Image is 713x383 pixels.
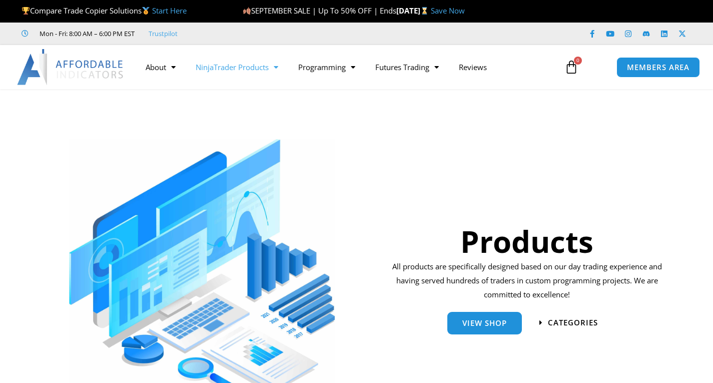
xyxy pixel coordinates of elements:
a: Start Here [152,6,187,16]
p: All products are specifically designed based on our day trading experience and having served hund... [389,260,665,302]
img: 🥇 [142,7,150,15]
a: Save Now [431,6,465,16]
span: MEMBERS AREA [627,64,689,71]
span: Compare Trade Copier Solutions [22,6,187,16]
a: MEMBERS AREA [616,57,700,78]
a: Reviews [449,56,497,79]
a: View Shop [447,312,522,334]
span: View Shop [462,319,507,327]
a: NinjaTrader Products [186,56,288,79]
nav: Menu [136,56,556,79]
span: categories [548,319,598,326]
a: Programming [288,56,365,79]
strong: [DATE] [396,6,431,16]
a: categories [539,319,598,326]
a: Futures Trading [365,56,449,79]
span: SEPTEMBER SALE | Up To 50% OFF | Ends [243,6,396,16]
span: Mon - Fri: 8:00 AM – 6:00 PM EST [37,28,135,40]
a: 0 [549,53,593,82]
img: LogoAI | Affordable Indicators – NinjaTrader [17,49,125,85]
a: Trustpilot [149,28,178,40]
img: 🏆 [22,7,30,15]
img: 🍂 [243,7,251,15]
img: ⌛ [421,7,428,15]
a: About [136,56,186,79]
span: 0 [574,57,582,65]
h1: Products [389,220,665,262]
